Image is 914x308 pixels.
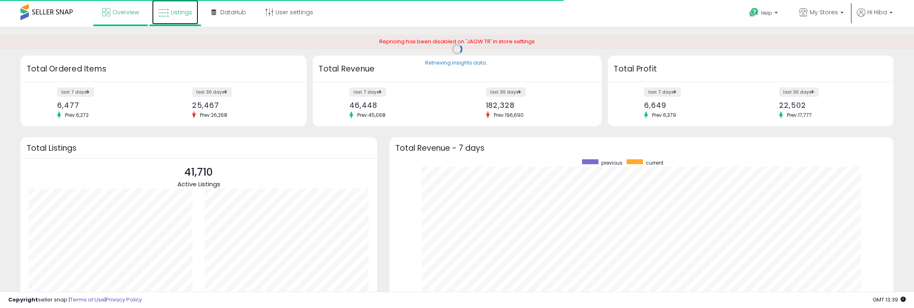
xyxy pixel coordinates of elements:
[379,38,535,45] span: Repricing has been disabled on 'JAOW TR' in store settings
[761,9,772,16] span: Help
[867,8,887,16] span: Hi Hiba
[644,87,681,97] label: last 7 days
[196,112,231,118] span: Prev: 26,268
[779,101,879,109] div: 22,502
[349,101,451,109] div: 46,448
[749,7,759,18] i: Get Help
[106,296,142,304] a: Privacy Policy
[349,87,386,97] label: last 7 days
[426,59,489,67] div: Retrieving insights data..
[396,145,888,151] h3: Total Revenue - 7 days
[601,159,623,166] span: previous
[192,101,292,109] div: 25,467
[319,63,596,75] h3: Total Revenue
[783,112,816,118] span: Prev: 17,777
[8,296,142,304] div: seller snap | |
[70,296,105,304] a: Terms of Use
[614,63,888,75] h3: Total Profit
[486,101,587,109] div: 182,328
[648,112,680,118] span: Prev: 6,379
[743,1,786,27] a: Help
[171,8,192,16] span: Listings
[192,87,232,97] label: last 30 days
[220,8,246,16] span: DataHub
[27,63,300,75] h3: Total Ordered Items
[486,87,526,97] label: last 30 days
[112,8,139,16] span: Overview
[177,180,220,188] span: Active Listings
[61,112,93,118] span: Prev: 6,272
[177,165,220,180] p: 41,710
[8,296,38,304] strong: Copyright
[857,8,893,27] a: Hi Hiba
[644,101,744,109] div: 6,649
[873,296,906,304] span: 2025-08-13 13:39 GMT
[810,8,838,16] span: My Stores
[646,159,663,166] span: current
[57,87,94,97] label: last 7 days
[353,112,390,118] span: Prev: 45,068
[490,112,528,118] span: Prev: 196,690
[779,87,819,97] label: last 30 days
[27,145,371,151] h3: Total Listings
[57,101,157,109] div: 6,477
